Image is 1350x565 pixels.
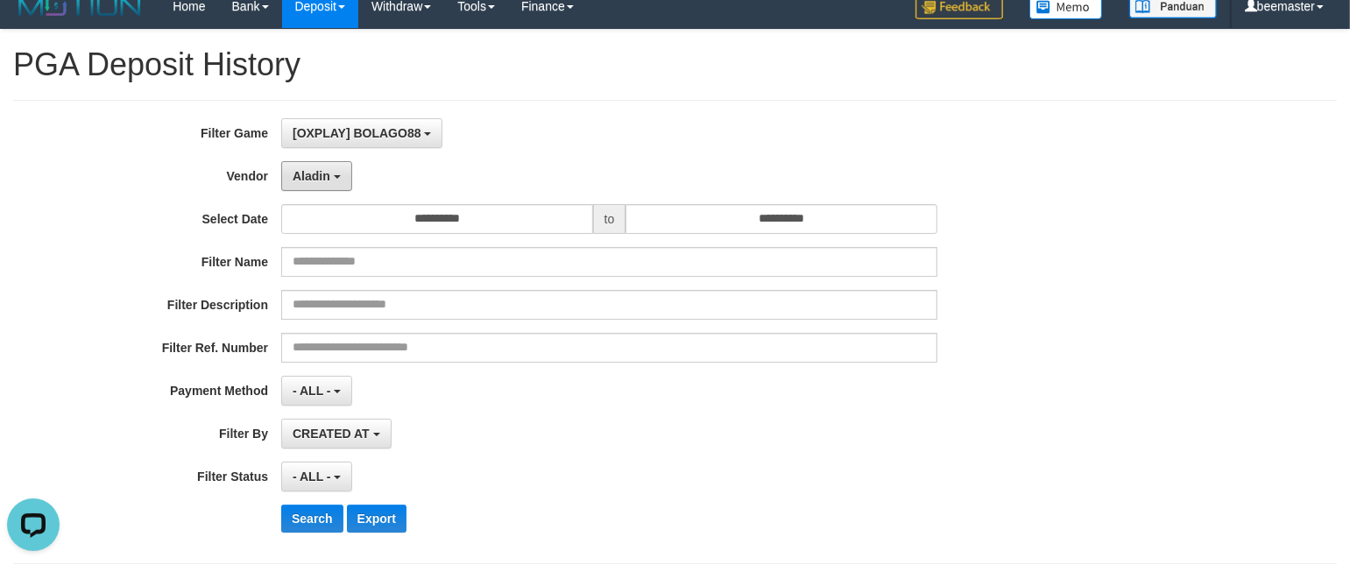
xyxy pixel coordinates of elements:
h1: PGA Deposit History [13,47,1337,82]
span: Aladin [293,169,330,183]
span: CREATED AT [293,427,370,441]
span: - ALL - [293,470,331,484]
button: Export [347,505,406,533]
button: - ALL - [281,462,352,491]
button: - ALL - [281,376,352,406]
button: Aladin [281,161,352,191]
span: to [593,204,626,234]
button: CREATED AT [281,419,392,448]
button: Search [281,505,343,533]
button: [OXPLAY] BOLAGO88 [281,118,442,148]
button: Open LiveChat chat widget [7,7,60,60]
span: [OXPLAY] BOLAGO88 [293,126,421,140]
span: - ALL - [293,384,331,398]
